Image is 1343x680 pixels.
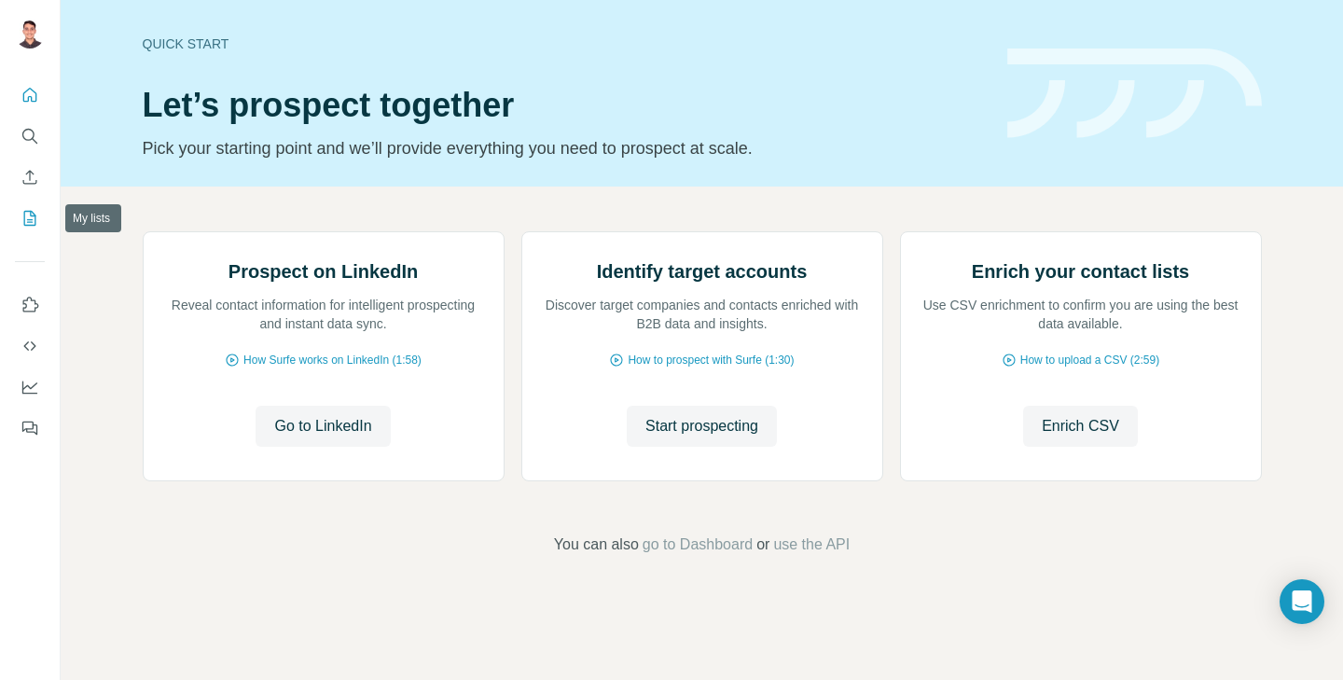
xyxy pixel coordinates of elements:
button: Quick start [15,78,45,112]
button: Enrich CSV [1023,406,1138,447]
span: You can also [554,534,639,556]
button: Dashboard [15,370,45,404]
button: My lists [15,201,45,235]
h2: Enrich your contact lists [972,258,1189,284]
button: Use Surfe API [15,329,45,363]
div: Open Intercom Messenger [1280,579,1324,624]
h2: Identify target accounts [597,258,808,284]
p: Reveal contact information for intelligent prospecting and instant data sync. [162,296,485,333]
span: Start prospecting [645,415,758,437]
h2: Prospect on LinkedIn [228,258,418,284]
button: Start prospecting [627,406,777,447]
span: How to upload a CSV (2:59) [1020,352,1159,368]
p: Use CSV enrichment to confirm you are using the best data available. [920,296,1242,333]
h1: Let’s prospect together [143,87,985,124]
button: Enrich CSV [15,160,45,194]
button: Use Surfe on LinkedIn [15,288,45,322]
button: Go to LinkedIn [256,406,390,447]
span: or [756,534,769,556]
p: Pick your starting point and we’ll provide everything you need to prospect at scale. [143,135,985,161]
span: How to prospect with Surfe (1:30) [628,352,794,368]
div: Quick start [143,35,985,53]
span: Enrich CSV [1042,415,1119,437]
p: Discover target companies and contacts enriched with B2B data and insights. [541,296,864,333]
button: use the API [773,534,850,556]
button: Feedback [15,411,45,445]
span: Go to LinkedIn [274,415,371,437]
img: Avatar [15,19,45,49]
span: How Surfe works on LinkedIn (1:58) [243,352,422,368]
button: go to Dashboard [643,534,753,556]
button: Search [15,119,45,153]
img: banner [1007,49,1262,139]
